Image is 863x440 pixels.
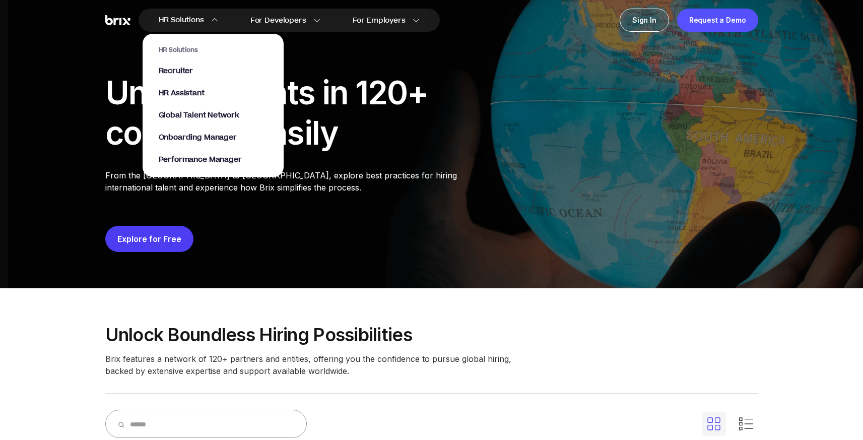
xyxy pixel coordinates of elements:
[159,110,239,120] span: Global Talent Network
[105,73,493,153] div: Unlock talents in 120+ countries easily
[677,9,758,32] a: Request a Demo
[105,169,493,194] p: From the [GEOGRAPHIC_DATA] to [GEOGRAPHIC_DATA], explore best practices for hiring international ...
[159,12,204,28] span: HR Solutions
[105,226,193,252] button: Explore for Free
[117,234,181,244] a: Explore for Free
[159,132,237,143] span: Onboarding Manager
[250,15,306,26] span: For Developers
[159,66,193,76] span: Recruiter
[159,46,268,54] span: HR Solutions
[105,353,518,377] p: Brix features a network of 120+ partners and entities, offering you the confidence to pursue glob...
[159,155,268,165] a: Performance Manager
[159,133,268,143] a: Onboarding Manager
[620,9,669,32] a: Sign In
[159,88,205,98] span: HR Assistant
[159,110,268,120] a: Global Talent Network
[105,325,758,345] p: Unlock boundless hiring possibilities
[159,88,268,98] a: HR Assistant
[159,154,242,165] span: Performance Manager
[105,15,130,26] img: Brix Logo
[353,15,406,26] span: For Employers
[159,66,268,76] a: Recruiter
